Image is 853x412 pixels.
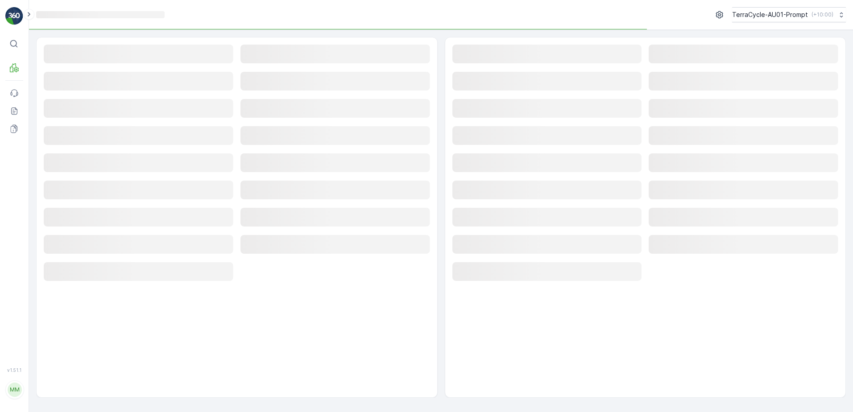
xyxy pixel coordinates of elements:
[5,375,23,405] button: MM
[732,10,808,19] p: TerraCycle-AU01-Prompt
[5,367,23,373] span: v 1.51.1
[5,7,23,25] img: logo
[8,383,22,397] div: MM
[732,7,846,22] button: TerraCycle-AU01-Prompt(+10:00)
[812,11,833,18] p: ( +10:00 )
